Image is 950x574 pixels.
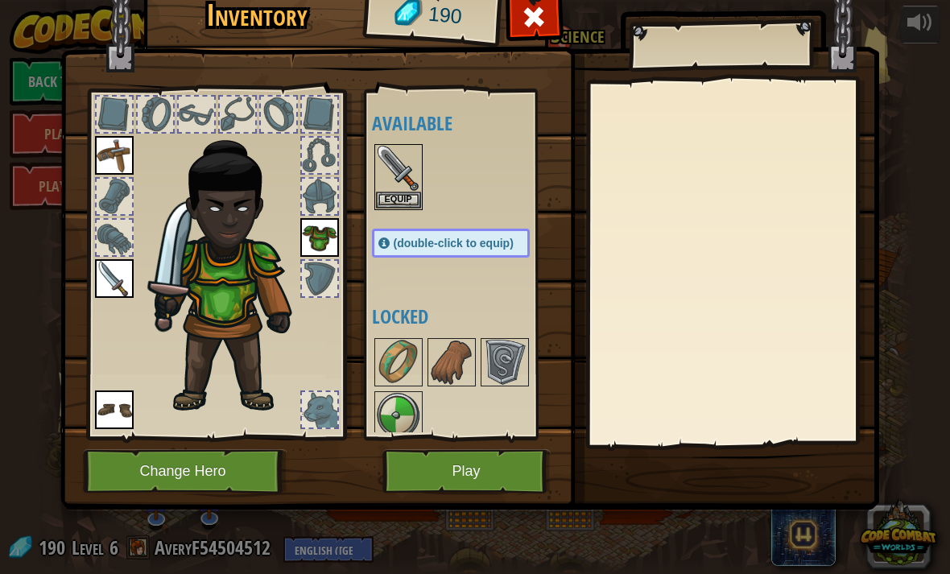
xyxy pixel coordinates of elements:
img: portrait.png [376,393,421,438]
img: portrait.png [429,340,474,385]
img: portrait.png [95,259,134,298]
h4: Locked [372,306,562,327]
span: (double-click to equip) [394,237,514,250]
h4: Available [372,113,562,134]
img: portrait.png [482,340,527,385]
button: Play [382,449,551,493]
img: portrait.png [376,340,421,385]
img: portrait.png [300,218,339,257]
button: Equip [376,192,421,209]
img: portrait.png [95,390,134,429]
img: portrait.png [95,136,134,175]
button: Change Hero [83,449,287,493]
img: champion_hair.png [147,120,320,416]
img: portrait.png [376,146,421,191]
